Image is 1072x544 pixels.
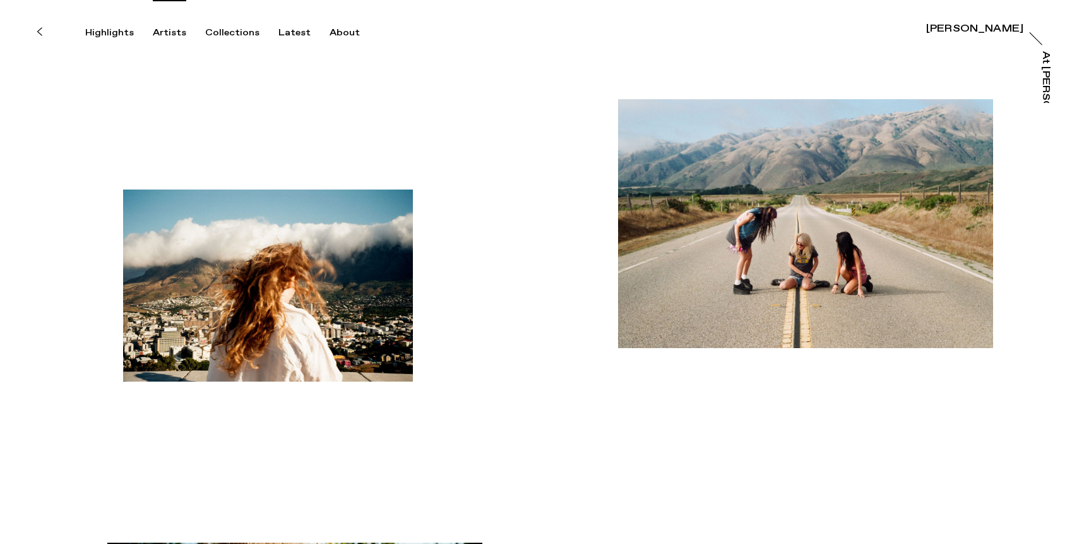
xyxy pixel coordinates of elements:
[85,27,153,39] button: Highlights
[205,27,259,39] div: Collections
[1038,51,1051,103] a: At [PERSON_NAME]
[926,24,1023,37] a: [PERSON_NAME]
[153,27,186,39] div: Artists
[153,27,205,39] button: Artists
[1040,51,1051,164] div: At [PERSON_NAME]
[85,27,134,39] div: Highlights
[330,27,379,39] button: About
[278,27,330,39] button: Latest
[205,27,278,39] button: Collections
[330,27,360,39] div: About
[278,27,311,39] div: Latest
